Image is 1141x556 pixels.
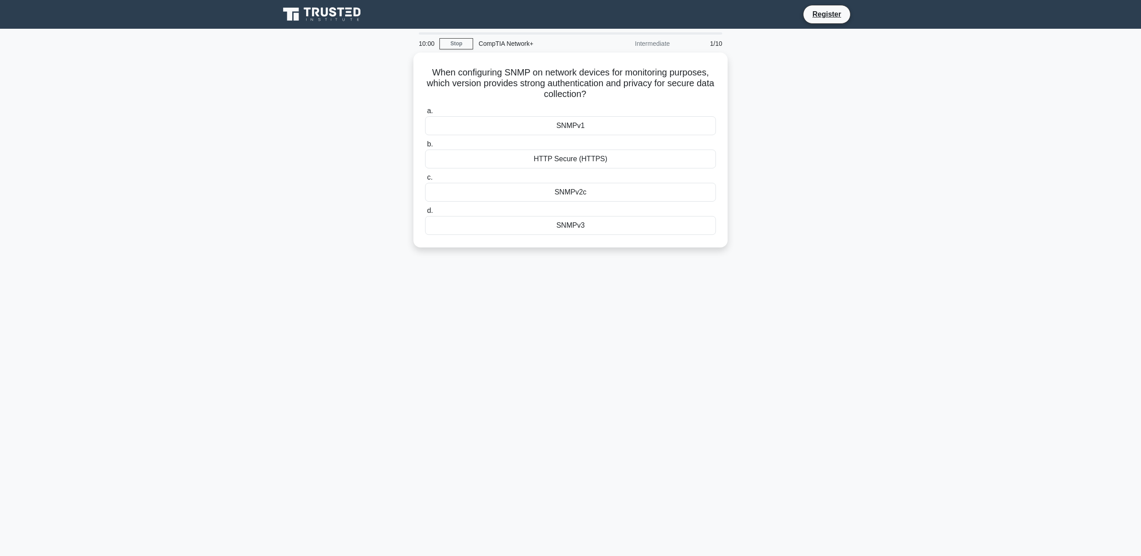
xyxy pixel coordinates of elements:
span: b. [427,140,433,148]
div: 1/10 [675,35,728,53]
div: SNMPv2c [425,183,716,202]
div: SNMPv3 [425,216,716,235]
a: Stop [439,38,473,49]
h5: When configuring SNMP on network devices for monitoring purposes, which version provides strong a... [424,67,717,100]
div: SNMPv1 [425,116,716,135]
span: c. [427,173,432,181]
span: d. [427,207,433,214]
div: Intermediate [597,35,675,53]
a: Register [807,9,847,20]
span: a. [427,107,433,115]
div: 10:00 [413,35,439,53]
div: HTTP Secure (HTTPS) [425,150,716,168]
div: CompTIA Network+ [473,35,597,53]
